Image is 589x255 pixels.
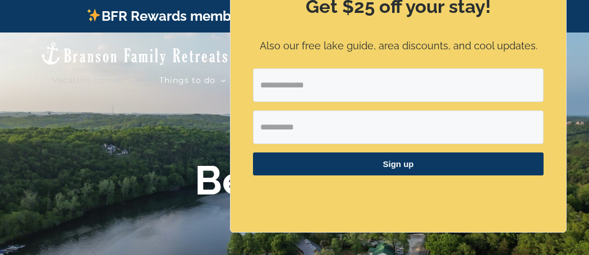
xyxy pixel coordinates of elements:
[87,8,100,22] img: ✨
[52,76,123,84] span: Vacation homes
[52,69,134,91] a: Vacation homes
[195,108,395,204] b: 6 to 11 Bedrooms
[159,69,226,91] a: Things to do
[159,76,215,84] span: Things to do
[86,8,503,24] a: BFR Rewards members: 4th night free in Sept (click for details)
[39,41,229,66] img: Branson Family Retreats Logo
[253,110,544,144] input: First Name
[253,68,544,102] input: Email Address
[52,69,550,91] nav: Main Menu
[253,189,544,201] p: ​
[253,38,544,54] p: Also our free lake guide, area discounts, and cool updates.
[253,152,544,175] button: Sign up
